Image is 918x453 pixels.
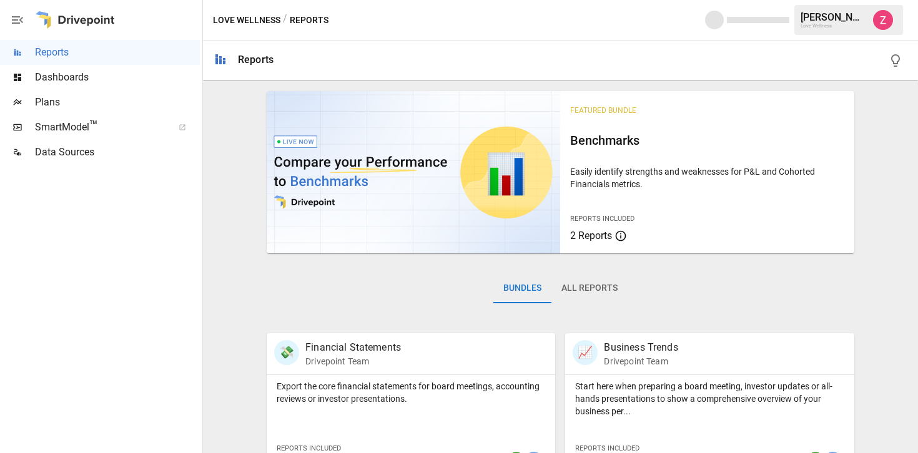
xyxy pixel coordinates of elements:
[801,11,866,23] div: [PERSON_NAME]
[35,95,200,110] span: Plans
[570,215,634,223] span: Reports Included
[305,340,401,355] p: Financial Statements
[575,444,639,452] span: Reports Included
[575,380,844,417] p: Start here when preparing a board meeting, investor updates or all-hands presentations to show a ...
[570,165,844,190] p: Easily identify strengths and weaknesses for P&L and Cohorted Financials metrics.
[866,2,901,37] button: Zoe Keller
[573,340,598,365] div: 📈
[570,130,844,150] h6: Benchmarks
[35,120,165,135] span: SmartModel
[551,273,628,303] button: All Reports
[604,340,678,355] p: Business Trends
[801,23,866,29] div: Love Wellness
[604,355,678,368] p: Drivepoint Team
[305,355,401,368] p: Drivepoint Team
[35,45,200,60] span: Reports
[873,10,893,30] img: Zoe Keller
[213,12,280,28] button: Love Wellness
[267,91,560,253] img: video thumbnail
[277,380,545,405] p: Export the core financial statements for board meetings, accounting reviews or investor presentat...
[238,54,274,66] div: Reports
[35,70,200,85] span: Dashboards
[570,106,636,115] span: Featured Bundle
[283,12,287,28] div: /
[570,230,612,241] span: 2 Reports
[35,145,200,160] span: Data Sources
[277,444,341,452] span: Reports Included
[274,340,299,365] div: 💸
[89,118,98,134] span: ™
[493,273,551,303] button: Bundles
